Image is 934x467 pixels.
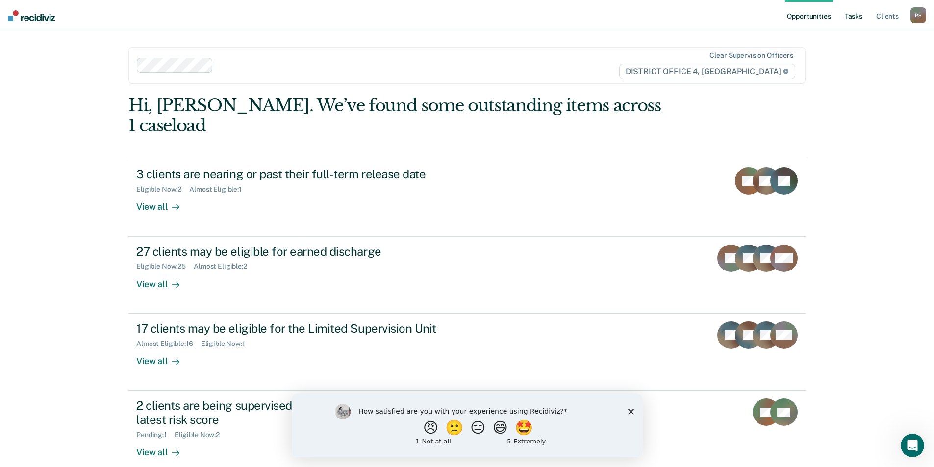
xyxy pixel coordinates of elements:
[910,7,926,23] div: P S
[136,439,191,458] div: View all
[136,185,189,194] div: Eligible Now : 2
[128,237,806,314] a: 27 clients may be eligible for earned dischargeEligible Now:25Almost Eligible:2View all
[128,96,670,136] div: Hi, [PERSON_NAME]. We’ve found some outstanding items across 1 caseload
[136,167,480,181] div: 3 clients are nearing or past their full-term release date
[128,314,806,391] a: 17 clients may be eligible for the Limited Supervision UnitAlmost Eligible:16Eligible Now:1View all
[292,394,643,457] iframe: Survey by Kim from Recidiviz
[189,185,250,194] div: Almost Eligible : 1
[136,340,201,348] div: Almost Eligible : 16
[194,262,255,270] div: Almost Eligible : 2
[201,340,253,348] div: Eligible Now : 1
[136,347,191,367] div: View all
[136,194,191,213] div: View all
[136,245,480,259] div: 27 clients may be eligible for earned discharge
[8,10,55,21] img: Recidiviz
[175,431,227,439] div: Eligible Now : 2
[619,64,795,79] span: DISTRICT OFFICE 4, [GEOGRAPHIC_DATA]
[128,159,806,236] a: 3 clients are nearing or past their full-term release dateEligible Now:2Almost Eligible:1View all
[136,321,480,336] div: 17 clients may be eligible for the Limited Supervision Unit
[901,434,924,457] iframe: Intercom live chat
[910,7,926,23] button: PS
[136,262,194,270] div: Eligible Now : 25
[136,270,191,290] div: View all
[709,51,793,60] div: Clear supervision officers
[136,398,480,427] div: 2 clients are being supervised at a level that does not match their latest risk score
[136,431,175,439] div: Pending : 1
